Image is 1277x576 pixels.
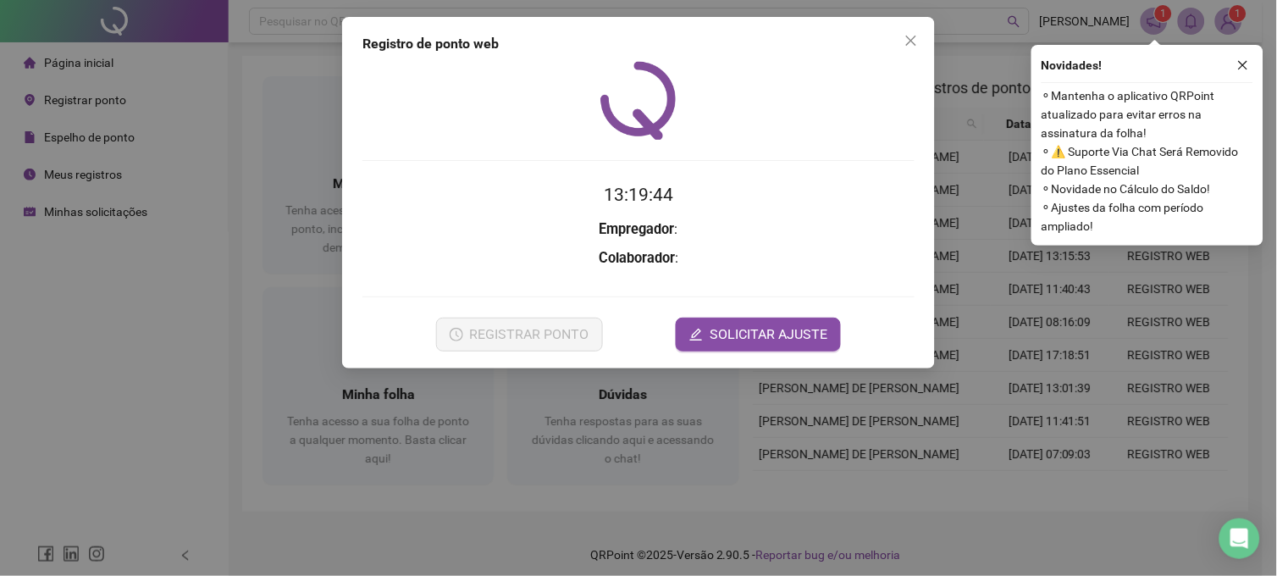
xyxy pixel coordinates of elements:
[362,34,915,54] div: Registro de ponto web
[599,250,675,266] strong: Colaborador
[1042,56,1103,75] span: Novidades !
[362,219,915,241] h3: :
[1237,59,1249,71] span: close
[604,185,673,205] time: 13:19:44
[1219,518,1260,559] div: Open Intercom Messenger
[600,61,677,140] img: QRPoint
[689,328,703,341] span: edit
[898,27,925,54] button: Close
[676,318,841,352] button: editSOLICITAR AJUSTE
[710,324,827,345] span: SOLICITAR AJUSTE
[600,221,675,237] strong: Empregador
[1042,86,1253,142] span: ⚬ Mantenha o aplicativo QRPoint atualizado para evitar erros na assinatura da folha!
[904,34,918,47] span: close
[1042,142,1253,180] span: ⚬ ⚠️ Suporte Via Chat Será Removido do Plano Essencial
[1042,198,1253,235] span: ⚬ Ajustes da folha com período ampliado!
[1042,180,1253,198] span: ⚬ Novidade no Cálculo do Saldo!
[362,247,915,269] h3: :
[436,318,603,352] button: REGISTRAR PONTO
